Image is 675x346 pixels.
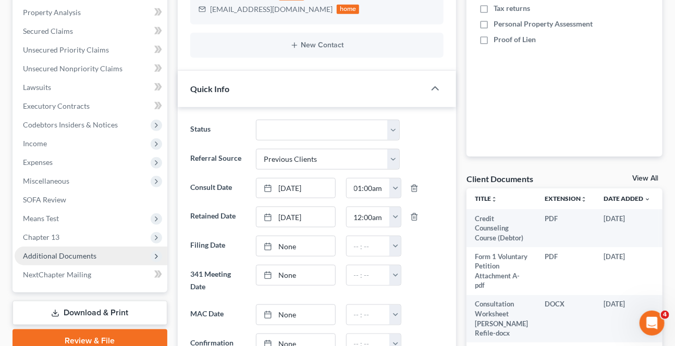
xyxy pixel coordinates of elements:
input: -- : -- [347,207,390,227]
span: SOFA Review [23,195,66,204]
a: SOFA Review [15,190,167,209]
td: DOCX [536,295,595,343]
span: Secured Claims [23,27,73,35]
a: Download & Print [13,301,167,325]
label: 341 Meeting Date [185,265,251,296]
i: unfold_more [581,196,587,202]
a: Titleunfold_more [475,195,497,202]
span: Miscellaneous [23,176,69,185]
a: None [256,265,335,285]
td: [DATE] [595,295,659,343]
a: Date Added expand_more [604,195,651,202]
a: NextChapter Mailing [15,265,167,284]
a: None [256,236,335,256]
input: -- : -- [347,305,390,325]
a: Unsecured Nonpriority Claims [15,59,167,78]
input: -- : -- [347,178,390,198]
span: NextChapter Mailing [23,270,91,279]
label: Status [185,120,251,140]
span: Executory Contracts [23,101,90,110]
a: Property Analysis [15,3,167,22]
span: Codebtors Insiders & Notices [23,120,118,129]
i: expand_more [644,196,651,202]
div: home [337,5,360,14]
label: Consult Date [185,178,251,199]
label: Filing Date [185,236,251,257]
span: Additional Documents [23,251,96,260]
td: Credit Counseling Course (Debtor) [467,209,536,247]
a: None [256,305,335,325]
td: [DATE] [595,247,659,295]
span: Unsecured Nonpriority Claims [23,64,122,73]
label: Referral Source [185,149,251,170]
div: Client Documents [467,173,533,184]
span: Tax returns [494,3,530,14]
td: Form 1 Voluntary Petition Attachment A-pdf [467,247,536,295]
span: Unsecured Priority Claims [23,45,109,54]
td: PDF [536,209,595,247]
span: 4 [661,311,669,319]
input: -- : -- [347,265,390,285]
a: Extensionunfold_more [545,195,587,202]
span: Property Analysis [23,8,81,17]
input: -- : -- [347,236,390,256]
a: Executory Contracts [15,97,167,116]
span: Proof of Lien [494,34,536,45]
a: View All [632,175,658,182]
a: Lawsuits [15,78,167,97]
a: Unsecured Priority Claims [15,41,167,59]
label: Retained Date [185,207,251,227]
span: Income [23,139,47,148]
div: [EMAIL_ADDRESS][DOMAIN_NAME] [210,4,333,15]
iframe: Intercom live chat [640,311,665,336]
span: Expenses [23,158,53,166]
a: [DATE] [256,178,335,198]
label: MAC Date [185,304,251,325]
a: [DATE] [256,207,335,227]
span: Quick Info [190,84,229,94]
button: New Contact [199,41,435,49]
td: Consultation Worksheet [PERSON_NAME] Refile-docx [467,295,536,343]
span: Lawsuits [23,83,51,92]
i: unfold_more [491,196,497,202]
span: Means Test [23,214,59,223]
td: PDF [536,247,595,295]
td: [DATE] [595,209,659,247]
a: Secured Claims [15,22,167,41]
span: Chapter 13 [23,233,59,241]
span: Personal Property Assessment [494,19,593,29]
